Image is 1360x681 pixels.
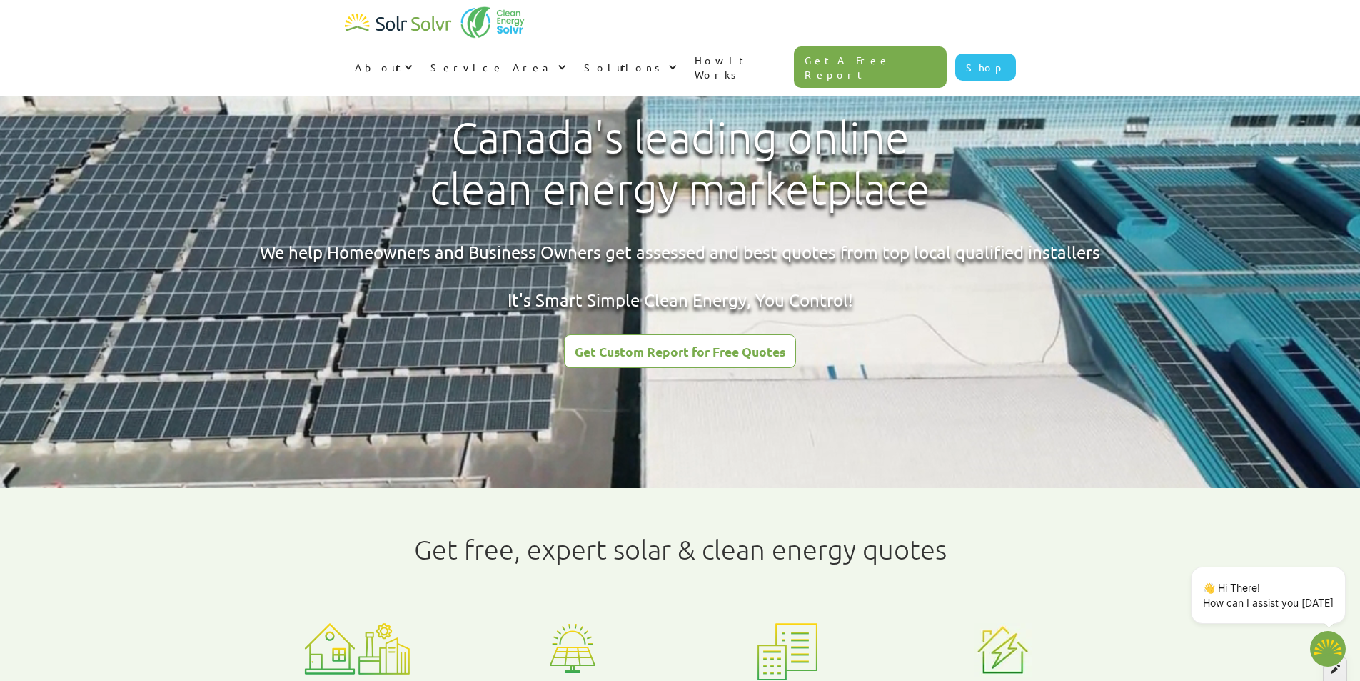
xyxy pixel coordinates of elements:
[574,46,685,89] div: Solutions
[794,46,947,88] a: Get A Free Report
[345,46,420,89] div: About
[575,345,785,358] div: Get Custom Report for Free Quotes
[414,534,947,565] h1: Get free, expert solar & clean energy quotes
[564,334,796,368] a: Get Custom Report for Free Quotes
[584,60,665,74] div: Solutions
[418,112,942,215] h1: Canada's leading online clean energy marketplace
[955,54,1016,81] a: Shop
[430,60,554,74] div: Service Area
[1310,631,1346,667] button: Open chatbot widget
[260,240,1100,312] div: We help Homeowners and Business Owners get assessed and best quotes from top local qualified inst...
[355,60,401,74] div: About
[1203,580,1334,610] p: 👋 Hi There! How can I assist you [DATE]
[420,46,574,89] div: Service Area
[1310,631,1346,667] img: 1702586718.png
[685,39,795,96] a: How It Works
